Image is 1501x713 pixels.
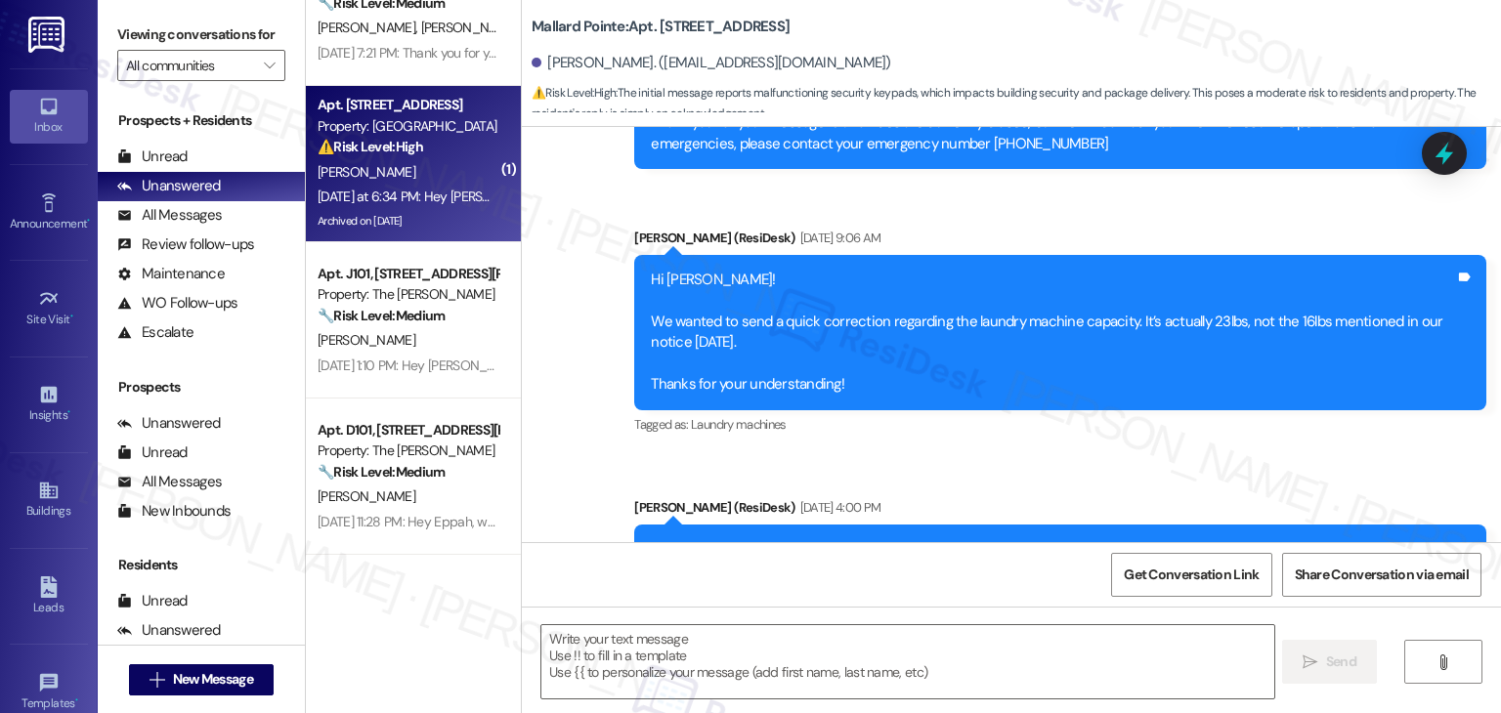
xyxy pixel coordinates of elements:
button: New Message [129,664,274,695]
span: [PERSON_NAME] [318,487,415,505]
span: • [70,310,73,323]
span: [PERSON_NAME] [318,19,421,36]
i:  [150,672,164,688]
div: Archived on [DATE] [316,209,500,233]
div: [DATE] 1:10 PM: Hey [PERSON_NAME], we appreciate your text! We'll be back at 11AM to help you out... [318,356,1174,374]
div: Prospects [98,377,305,398]
div: Unanswered [117,413,221,434]
div: Escalate [117,322,193,343]
input: All communities [126,50,254,81]
div: Hi [PERSON_NAME]! We wanted to send a quick correction regarding the laundry machine capacity. It... [651,270,1455,396]
div: Dear Residents, It has come to our attention that there has been some confusion about signs poste... [651,539,1455,665]
div: Tagged as: [634,410,1486,439]
span: • [87,214,90,228]
strong: 🔧 Risk Level: Medium [318,463,445,481]
span: Send [1326,651,1356,672]
span: • [75,693,78,707]
i:  [1436,654,1450,670]
div: Unread [117,442,188,463]
div: [PERSON_NAME] (ResiDesk) [634,228,1486,255]
b: Mallard Pointe: Apt. [STREET_ADDRESS] [532,17,790,37]
a: Leads [10,570,88,623]
a: Buildings [10,474,88,526]
div: New Inbounds [117,501,231,522]
span: Laundry machines [691,416,787,433]
button: Get Conversation Link [1111,553,1271,597]
div: Apt. J101, [STREET_ADDRESS][PERSON_NAME] [318,264,498,284]
div: [DATE] 9:06 AM [795,228,881,248]
div: Apt. [STREET_ADDRESS] [318,95,498,115]
div: Maintenance [117,264,225,284]
div: Unread [117,147,188,167]
div: [DATE] 11:28 PM: Hey Eppah, we appreciate your text! We'll be back at 11AM to help you out. If th... [318,513,1120,530]
strong: ⚠️ Risk Level: High [532,85,616,101]
div: All Messages [117,472,222,492]
div: Unanswered [117,176,221,196]
button: Send [1282,640,1377,684]
div: [DATE] 7:21 PM: Thank you for your message. Our offices are currently closed, but we will contact... [318,44,1495,62]
span: Get Conversation Link [1124,565,1259,585]
div: Unanswered [117,620,221,641]
div: WO Follow-ups [117,293,237,314]
a: Site Visit • [10,282,88,335]
button: Share Conversation via email [1282,553,1481,597]
div: [PERSON_NAME] (ResiDesk) [634,497,1486,524]
div: Property: [GEOGRAPHIC_DATA] [318,116,498,137]
div: Review follow-ups [117,234,254,255]
strong: 🔧 Risk Level: Medium [318,307,445,324]
div: [DATE] at 6:34 PM: Hey [PERSON_NAME], we appreciate your text! We'll be back at 11AM to help you ... [318,188,1196,205]
i:  [264,58,275,73]
div: [PERSON_NAME]. ([EMAIL_ADDRESS][DOMAIN_NAME]) [532,53,891,73]
span: [PERSON_NAME] [318,331,415,349]
span: [PERSON_NAME] [318,163,415,181]
div: Residents [98,555,305,575]
div: Prospects + Residents [98,110,305,131]
div: Property: The [PERSON_NAME] [318,440,498,461]
a: Inbox [10,90,88,143]
a: Insights • [10,378,88,431]
div: Apt. D101, [STREET_ADDRESS][PERSON_NAME] [318,420,498,440]
img: ResiDesk Logo [28,17,68,53]
strong: ⚠️ Risk Level: High [318,138,423,155]
span: Share Conversation via email [1295,565,1469,585]
i:  [1303,654,1317,670]
label: Viewing conversations for [117,20,285,50]
div: Thank you for your message. Our offices are currently closed, but we will contact you when we res... [651,112,1455,154]
span: : The initial message reports malfunctioning security keypads, which impacts building security an... [532,83,1501,125]
div: All Messages [117,205,222,226]
span: • [67,405,70,419]
div: Property: The [PERSON_NAME] [318,284,498,305]
div: Unread [117,591,188,611]
div: [DATE] 4:00 PM [795,497,881,518]
span: [PERSON_NAME] [421,19,519,36]
span: New Message [173,669,253,690]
